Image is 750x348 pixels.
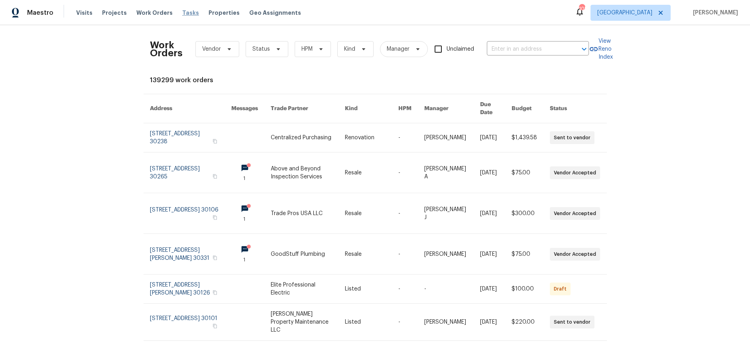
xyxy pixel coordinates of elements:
span: Work Orders [136,9,173,17]
th: Kind [339,94,392,123]
span: Status [252,45,270,53]
td: - [418,275,474,304]
button: Copy Address [211,254,219,261]
span: Maestro [27,9,53,17]
a: View Reno Index [589,37,613,61]
span: Manager [387,45,409,53]
td: Resale [339,234,392,275]
span: Unclaimed [447,45,474,53]
button: Open [579,43,590,55]
input: Enter in an address [487,43,567,55]
span: Projects [102,9,127,17]
td: [PERSON_NAME] [418,304,474,341]
th: HPM [392,94,418,123]
td: [PERSON_NAME] A [418,152,474,193]
th: Messages [225,94,264,123]
td: Listed [339,275,392,304]
button: Copy Address [211,214,219,221]
td: Centralized Purchasing [264,123,339,152]
td: [PERSON_NAME] Property Maintenance LLC [264,304,339,341]
th: Status [543,94,606,123]
td: Renovation [339,123,392,152]
td: [PERSON_NAME] [418,234,474,275]
td: Above and Beyond Inspection Services [264,152,339,193]
td: - [392,234,418,275]
td: Trade Pros USA LLC [264,193,339,234]
td: - [392,123,418,152]
div: 139299 work orders [150,76,600,84]
td: GoodStuff Plumbing [264,234,339,275]
td: - [392,304,418,341]
th: Budget [505,94,543,123]
td: - [392,152,418,193]
td: Elite Professional Electric [264,275,339,304]
div: 105 [579,5,585,13]
th: Trade Partner [264,94,339,123]
span: Tasks [182,10,199,16]
th: Due Date [474,94,505,123]
td: [PERSON_NAME] J [418,193,474,234]
td: Resale [339,193,392,234]
button: Copy Address [211,289,219,296]
span: [GEOGRAPHIC_DATA] [597,9,652,17]
th: Manager [418,94,474,123]
span: Visits [76,9,93,17]
td: - [392,193,418,234]
span: Properties [209,9,240,17]
th: Address [144,94,225,123]
td: Resale [339,152,392,193]
td: - [392,275,418,304]
td: Listed [339,304,392,341]
h2: Work Orders [150,41,183,57]
span: HPM [301,45,313,53]
span: Kind [344,45,355,53]
button: Copy Address [211,173,219,180]
span: Geo Assignments [249,9,301,17]
button: Copy Address [211,322,219,330]
span: [PERSON_NAME] [690,9,738,17]
td: [PERSON_NAME] [418,123,474,152]
button: Copy Address [211,138,219,145]
span: Vendor [202,45,221,53]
